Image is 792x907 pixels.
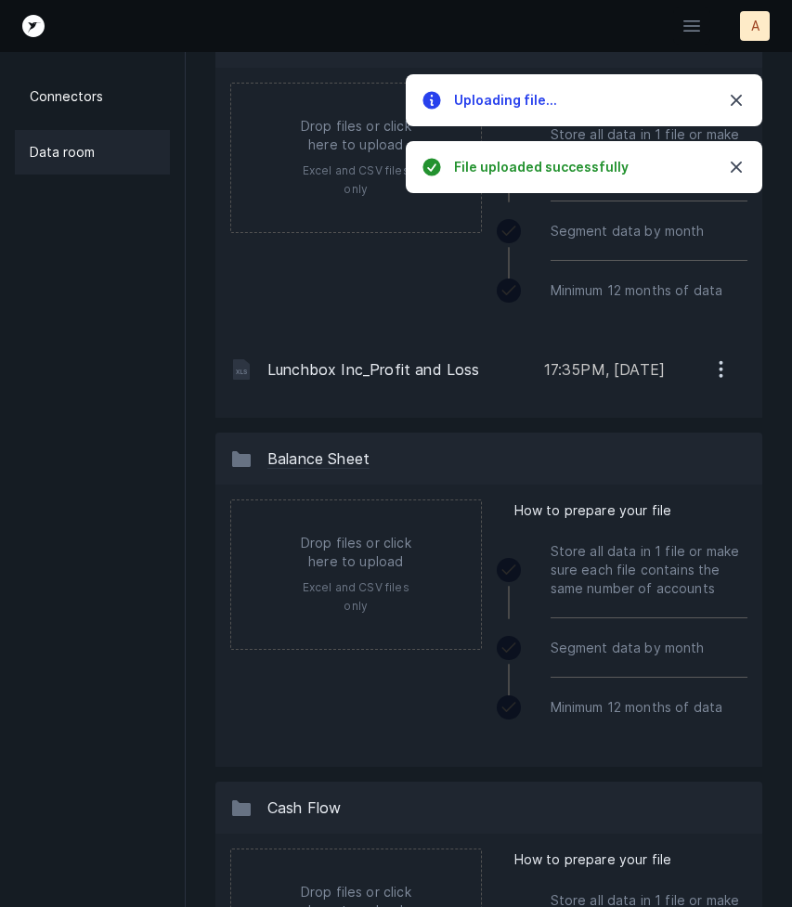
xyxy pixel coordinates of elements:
img: 296775163815d3260c449a3c76d78306.svg [230,358,253,381]
h5: Uploading file... [454,91,710,110]
span: Cash Flow [267,798,341,817]
span: How to prepare your file [514,499,672,522]
p: 17:35PM, [DATE] [544,358,665,381]
img: 13c8d1aa17ce7ae226531ffb34303e38.svg [230,797,253,819]
p: Lunchbox Inc_Profit and Loss [267,358,529,381]
p: Data room [30,141,95,163]
p: A [751,17,760,35]
div: Minimum 12 months of data [551,678,748,737]
h5: File uploaded successfully [454,158,710,176]
div: Minimum 12 months of data [551,261,748,320]
a: Data room [15,130,170,175]
div: Segment data by month [551,618,748,678]
div: Store all data in 1 file or make sure each file contains the same number of accounts [551,522,748,618]
a: Connectors [15,74,170,119]
span: How to prepare your file [514,849,672,871]
span: Balance Sheet [267,449,370,469]
p: Connectors [30,85,103,108]
div: Segment data by month [551,201,748,261]
img: 13c8d1aa17ce7ae226531ffb34303e38.svg [230,447,253,470]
